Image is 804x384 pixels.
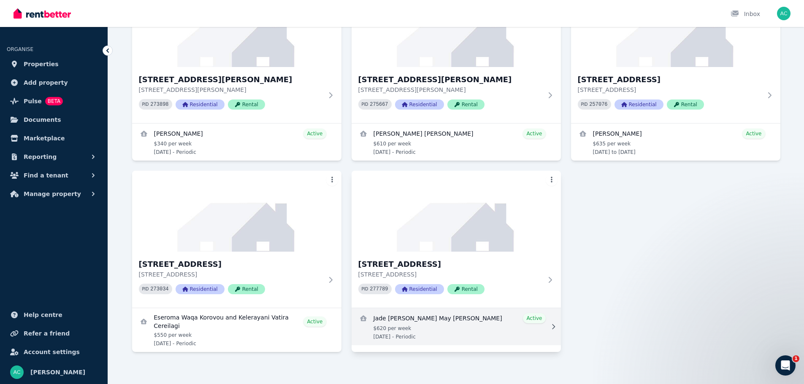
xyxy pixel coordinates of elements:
span: Rental [447,99,485,110]
span: Pulse [24,96,42,106]
img: Annemaree Colagiuri [10,365,24,379]
p: [STREET_ADDRESS] [139,270,323,279]
p: [STREET_ADDRESS][PERSON_NAME] [358,86,542,94]
code: 275667 [370,102,388,107]
a: Refer a friend [7,325,101,342]
small: PID [142,287,149,291]
h3: [STREET_ADDRESS][PERSON_NAME] [139,74,323,86]
code: 257076 [589,102,607,107]
code: 277789 [370,286,388,292]
a: Add property [7,74,101,91]
a: View details for Vanessa Green [571,124,780,161]
span: Residential [395,284,444,294]
p: [STREET_ADDRESS] [578,86,762,94]
span: Reporting [24,152,57,162]
span: Residential [176,99,225,110]
a: 2729 Wisemans Ferry Road, Mangrove Mountain[STREET_ADDRESS][STREET_ADDRESS]PID 277789ResidentialR... [352,171,561,308]
span: Rental [228,99,265,110]
span: 1 [793,355,799,362]
button: More options [546,174,558,186]
a: Properties [7,56,101,73]
div: Inbox [731,10,760,18]
button: More options [326,174,338,186]
span: Refer a friend [24,328,70,338]
span: BETA [45,97,63,105]
span: Account settings [24,347,80,357]
small: PID [362,102,368,107]
h3: [STREET_ADDRESS] [578,74,762,86]
span: Rental [447,284,485,294]
p: [STREET_ADDRESS] [358,270,542,279]
span: Rental [228,284,265,294]
span: Marketplace [24,133,65,143]
h3: [STREET_ADDRESS][PERSON_NAME] [358,74,542,86]
a: PulseBETA [7,93,101,110]
span: Rental [667,99,704,110]
iframe: Intercom live chat [775,355,796,376]
h3: [STREET_ADDRESS] [139,258,323,270]
small: PID [581,102,588,107]
img: Annemaree Colagiuri [777,7,790,20]
a: Marketplace [7,130,101,147]
code: 273034 [150,286,168,292]
a: View details for Eseroma Waqa Korovou and Kelerayani Vatira Cereilagi [132,308,341,352]
span: Residential [615,99,663,110]
img: 716 Pacific Highway, Narara [132,171,341,252]
a: Documents [7,111,101,128]
small: PID [362,287,368,291]
span: [PERSON_NAME] [30,367,85,377]
span: Manage property [24,189,81,199]
img: RentBetter [14,7,71,20]
a: View details for Mark Amel Fabellon Macaiao [132,124,341,161]
small: PID [142,102,149,107]
span: Help centre [24,310,62,320]
button: Reporting [7,148,101,165]
a: Help centre [7,306,101,323]
span: Residential [395,99,444,110]
a: View details for Natalie Lisa Bryant [352,124,561,161]
span: ORGANISE [7,46,33,52]
a: 716 Pacific Highway, Narara[STREET_ADDRESS][STREET_ADDRESS]PID 273034ResidentialRental [132,171,341,308]
span: Add property [24,78,68,88]
h3: [STREET_ADDRESS] [358,258,542,270]
a: View details for Jade Louise May Bousfield [352,308,561,345]
button: Manage property [7,185,101,202]
p: [STREET_ADDRESS][PERSON_NAME] [139,86,323,94]
button: Find a tenant [7,167,101,184]
span: Documents [24,115,61,125]
span: Properties [24,59,59,69]
span: Residential [176,284,225,294]
code: 273898 [150,102,168,107]
span: Find a tenant [24,170,68,180]
img: 2729 Wisemans Ferry Road, Mangrove Mountain [352,171,561,252]
a: Account settings [7,344,101,360]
